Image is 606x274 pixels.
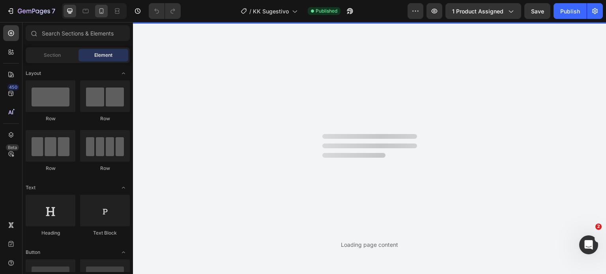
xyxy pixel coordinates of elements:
[531,8,544,15] span: Save
[316,7,337,15] span: Published
[94,52,112,59] span: Element
[80,229,130,237] div: Text Block
[6,144,19,151] div: Beta
[117,67,130,80] span: Toggle open
[560,7,580,15] div: Publish
[26,115,75,122] div: Row
[452,7,503,15] span: 1 product assigned
[3,3,59,19] button: 7
[80,165,130,172] div: Row
[26,229,75,237] div: Heading
[445,3,521,19] button: 1 product assigned
[80,115,130,122] div: Row
[341,240,398,249] div: Loading page content
[26,70,41,77] span: Layout
[253,7,289,15] span: KK Sugestivo
[26,184,36,191] span: Text
[579,235,598,254] iframe: Intercom live chat
[52,6,55,16] p: 7
[149,3,181,19] div: Undo/Redo
[44,52,61,59] span: Section
[249,7,251,15] span: /
[7,84,19,90] div: 450
[117,246,130,259] span: Toggle open
[26,249,40,256] span: Button
[524,3,550,19] button: Save
[554,3,587,19] button: Publish
[26,165,75,172] div: Row
[595,224,602,230] span: 2
[117,181,130,194] span: Toggle open
[26,25,130,41] input: Search Sections & Elements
